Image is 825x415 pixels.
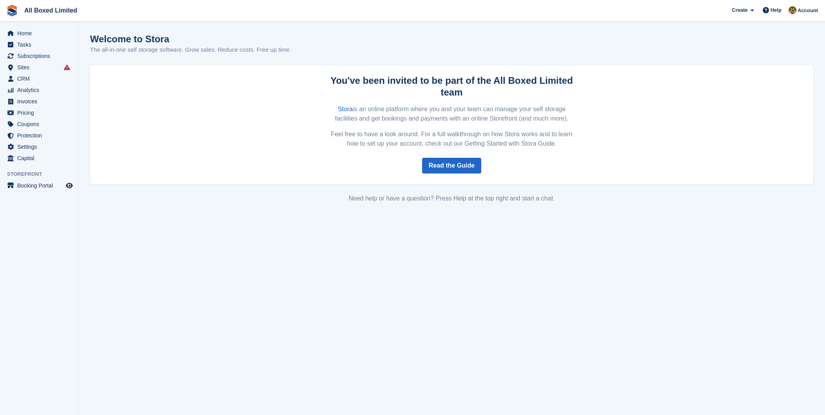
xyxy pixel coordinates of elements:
[4,153,74,164] a: menu
[4,107,74,118] a: menu
[17,85,64,96] span: Analytics
[17,153,64,164] span: Capital
[17,73,64,84] span: CRM
[4,119,74,130] a: menu
[338,106,353,112] a: Stora
[17,107,64,118] span: Pricing
[17,96,64,107] span: Invoices
[21,4,80,17] a: All Boxed Limited
[90,34,291,44] h1: Welcome to Stora
[328,130,576,148] p: Feel free to have a look around. For a full walkthrough on how Stora works and to learn how to se...
[90,194,813,203] div: Need help or have a question? Press Help at the top right and start a chat.
[64,64,70,70] i: Smart entry sync failures have occurred
[4,51,74,61] a: menu
[17,51,64,61] span: Subscriptions
[17,180,64,191] span: Booking Portal
[7,170,78,178] span: Storefront
[90,45,291,54] p: The all-in-one self storage software. Grow sales. Reduce costs. Free up time.
[65,181,74,190] a: Preview store
[17,28,64,39] span: Home
[789,6,796,14] img: Sharon Hawkins
[798,7,818,14] span: Account
[732,6,747,14] span: Create
[422,158,481,173] a: Read the Guide
[4,141,74,152] a: menu
[17,119,64,130] span: Coupons
[4,96,74,107] a: menu
[17,39,64,50] span: Tasks
[328,105,576,123] p: is an online platform where you and your team can manage your self storage facilities and get boo...
[6,5,18,16] img: stora-icon-8386f47178a22dfd0bd8f6a31ec36ba5ce8667c1dd55bd0f319d3a0aa187defe.svg
[4,130,74,141] a: menu
[4,62,74,73] a: menu
[17,62,64,73] span: Sites
[330,75,573,97] strong: You've been invited to be part of the All Boxed Limited team
[4,73,74,84] a: menu
[4,39,74,50] a: menu
[4,85,74,96] a: menu
[17,141,64,152] span: Settings
[4,28,74,39] a: menu
[4,180,74,191] a: menu
[771,6,782,14] span: Help
[17,130,64,141] span: Protection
